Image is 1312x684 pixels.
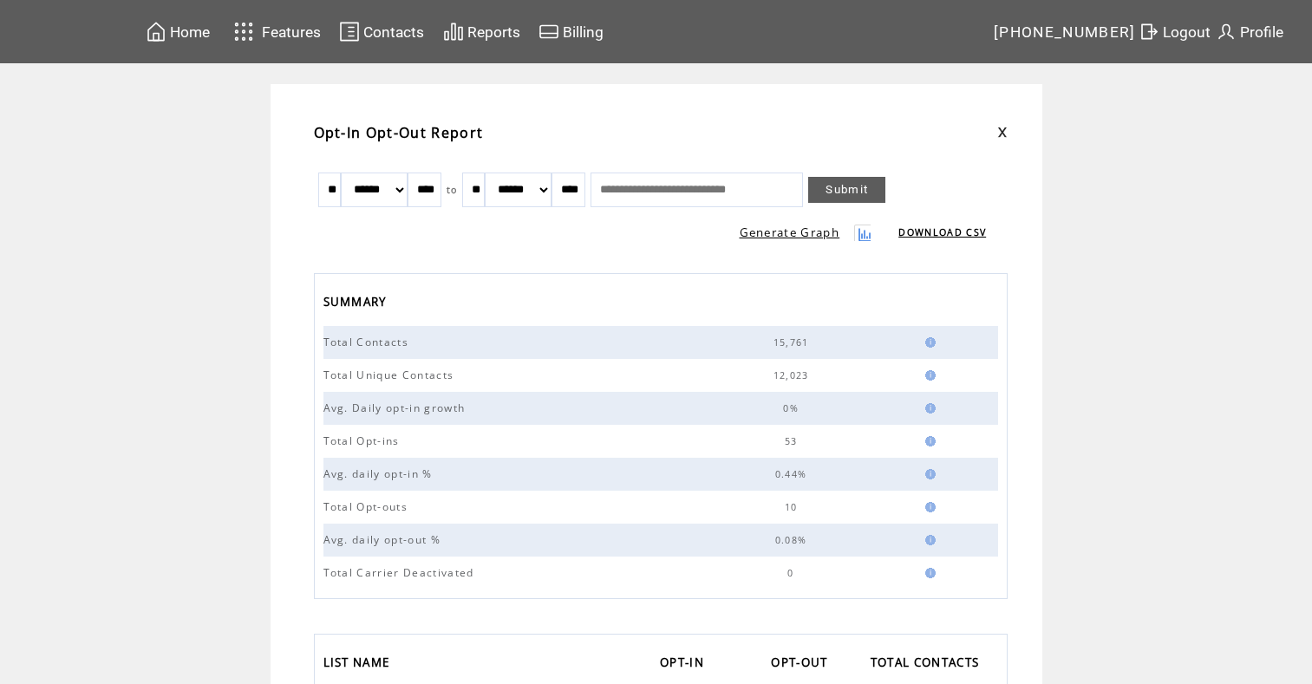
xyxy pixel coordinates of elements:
span: [PHONE_NUMBER] [994,23,1136,41]
span: 12,023 [773,369,813,381]
span: Contacts [363,23,424,41]
span: to [447,184,458,196]
img: home.svg [146,21,166,42]
span: TOTAL CONTACTS [871,650,984,679]
span: Total Opt-outs [323,499,413,514]
a: Generate Graph [740,225,840,240]
img: creidtcard.svg [539,21,559,42]
span: 0.44% [775,468,812,480]
span: Logout [1163,23,1211,41]
a: Submit [808,177,885,203]
span: Avg. daily opt-out % [323,532,446,547]
img: help.gif [920,502,936,512]
span: Home [170,23,210,41]
img: help.gif [920,568,936,578]
img: help.gif [920,370,936,381]
span: Billing [563,23,604,41]
a: Billing [536,18,606,45]
span: SUMMARY [323,290,391,318]
img: help.gif [920,403,936,414]
a: DOWNLOAD CSV [898,226,986,238]
a: Home [143,18,212,45]
span: Total Carrier Deactivated [323,565,479,580]
span: Avg. Daily opt-in growth [323,401,470,415]
span: 0.08% [775,534,812,546]
span: OPT-OUT [771,650,832,679]
span: 10 [785,501,802,513]
span: 53 [785,435,802,447]
a: OPT-OUT [771,650,836,679]
img: profile.svg [1216,21,1237,42]
img: exit.svg [1139,21,1159,42]
span: Total Unique Contacts [323,368,459,382]
a: Profile [1213,18,1286,45]
span: Avg. daily opt-in % [323,466,437,481]
img: help.gif [920,337,936,348]
a: Features [226,15,324,49]
a: LIST NAME [323,650,399,679]
img: contacts.svg [339,21,360,42]
a: Reports [441,18,523,45]
span: LIST NAME [323,650,395,679]
span: Profile [1240,23,1283,41]
span: 0 [787,567,798,579]
span: Total Opt-ins [323,433,404,448]
img: help.gif [920,469,936,479]
img: help.gif [920,535,936,545]
a: OPT-IN [660,650,713,679]
span: Opt-In Opt-Out Report [314,123,484,142]
span: 15,761 [773,336,813,349]
img: chart.svg [443,21,464,42]
span: 0% [783,402,803,414]
span: Total Contacts [323,335,414,349]
a: Contacts [336,18,427,45]
img: help.gif [920,436,936,446]
span: Reports [467,23,520,41]
a: TOTAL CONTACTS [871,650,989,679]
span: OPT-IN [660,650,708,679]
img: features.svg [229,17,259,46]
span: Features [262,23,321,41]
a: Logout [1136,18,1213,45]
